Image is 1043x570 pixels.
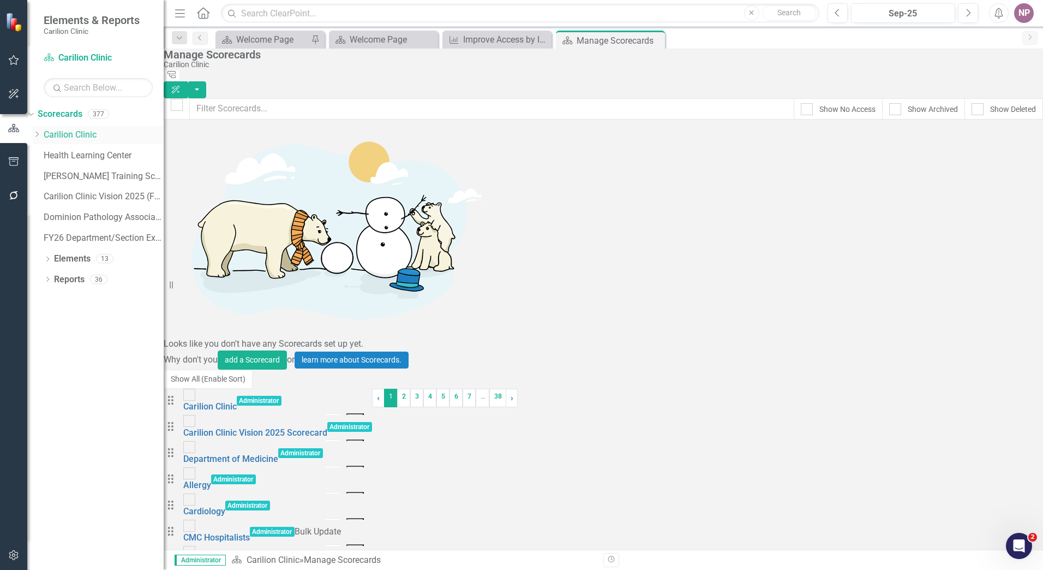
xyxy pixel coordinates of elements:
button: Show All (Enable Sort) [164,370,253,389]
div: Manage Scorecards [164,49,1038,61]
small: Carilion Clinic [44,27,140,35]
a: 4 [423,389,436,407]
span: Administrator [211,474,256,484]
div: Show Archived [908,104,958,115]
button: NP [1014,3,1034,23]
span: 2 [1028,533,1037,542]
div: Show Deleted [990,104,1036,115]
a: Carilion Clinic [44,129,164,141]
span: Administrator [237,396,282,406]
button: add a Scorecard [218,351,287,370]
input: Filter Scorecards... [189,98,794,120]
div: Welcome Page [236,33,308,46]
img: ClearPoint Strategy [5,13,25,32]
button: Search [762,5,817,21]
span: Elements & Reports [44,14,140,27]
a: Carilion Clinic Vision 2025 (Full Version) [44,191,164,203]
a: Cardiology [183,506,225,516]
div: Improve Access by Increasing the Number of Unique Patients [463,33,549,46]
span: Administrator [225,501,271,510]
div: » Manage Scorecards [231,554,595,567]
img: Getting started [164,120,491,338]
span: ‹ [377,393,380,403]
div: Manage Scorecards [577,34,662,48]
span: Bulk Update [295,526,341,537]
a: 2 [397,389,410,407]
div: Looks like you don't have any Scorecards set up yet. [164,338,1043,351]
div: Show No Access [819,104,876,115]
span: › [511,393,513,403]
span: Administrator [327,422,373,432]
a: 38 [489,389,506,407]
a: 7 [463,389,476,407]
a: Improve Access by Increasing the Number of Unique Patients [445,33,549,46]
button: Sep-25 [851,3,955,23]
div: Welcome Page [350,33,435,46]
a: Reports [54,274,85,286]
span: Search [777,8,801,17]
div: 13 [96,254,113,264]
a: Carilion Clinic [183,401,237,412]
span: or [287,354,295,365]
a: Carilion Clinic Vision 2025 Scorecard [183,428,327,438]
div: 36 [90,275,107,284]
a: learn more about Scorecards. [295,352,409,369]
span: Why don't you [164,354,218,365]
span: 1 [384,389,397,407]
a: Elements [54,253,91,265]
a: 5 [436,389,449,407]
input: Search ClearPoint... [221,4,819,23]
div: 377 [88,110,109,119]
div: Sep-25 [855,7,951,20]
a: Welcome Page [218,33,308,46]
div: Carilion Clinic [164,61,1038,69]
a: Health Learning Center [44,150,164,162]
a: 6 [449,389,463,407]
a: Welcome Page [332,33,435,46]
span: Administrator [250,527,295,537]
a: [PERSON_NAME] Training Scorecard 8/23 [44,170,164,183]
a: Dominion Pathology Associates [44,211,164,224]
a: Carilion Clinic [247,555,299,565]
a: FY26 Department/Section Example Scorecard [44,232,164,245]
a: 3 [410,389,423,407]
a: Allergy [183,480,211,490]
a: CMC Hospitalists [183,532,250,543]
iframe: Intercom live chat [1006,533,1032,559]
span: Administrator [175,555,226,566]
input: Search Below... [44,78,153,97]
a: Carilion Clinic [44,52,153,64]
a: Department of Medicine [183,454,278,464]
a: Scorecards [38,108,82,121]
span: Administrator [278,448,323,458]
